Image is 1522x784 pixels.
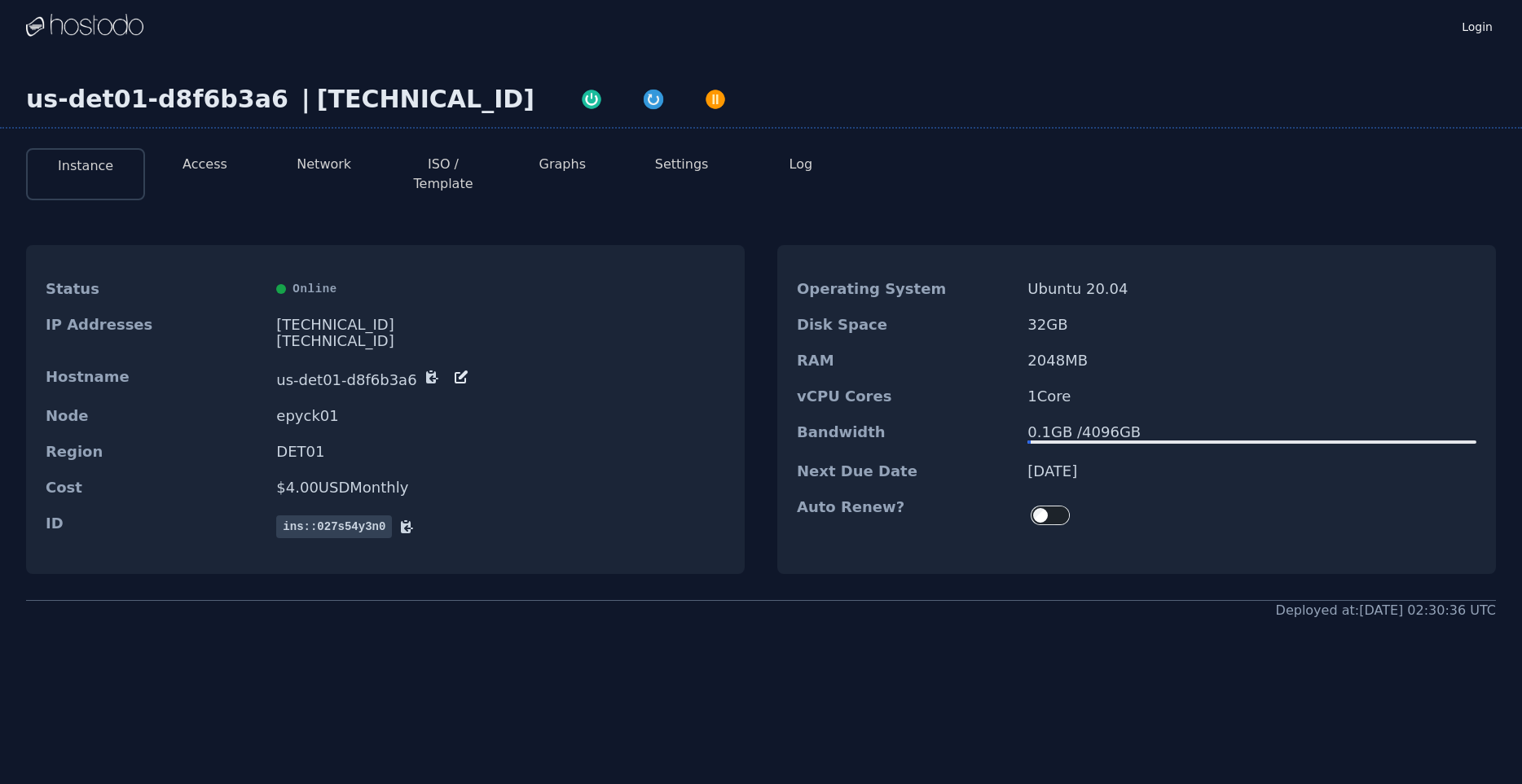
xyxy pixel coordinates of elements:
a: Login [1458,15,1496,35]
div: | [295,85,317,114]
div: 0.1 GB / 4096 GB [1027,424,1476,440]
dd: 32 GB [1027,317,1476,333]
dd: $ 4.00 USD Monthly [276,480,725,496]
button: Restart [622,85,684,111]
dd: 1 Core [1027,388,1476,405]
dt: IP Addresses [46,317,263,349]
dd: 2048 MB [1027,353,1476,369]
button: Log [790,155,813,174]
dt: Status [46,281,263,297]
div: us-det01-d8f6b3a6 [26,85,295,114]
dd: epyck01 [276,408,725,424]
dd: DET01 [276,444,725,460]
dt: Hostname [46,369,263,388]
button: Power Off [684,85,746,111]
img: Power On [580,88,603,111]
div: [TECHNICAL_ID] [276,317,725,333]
dt: vCPU Cores [797,388,1014,405]
img: Restart [642,88,665,111]
dd: [DATE] [1027,463,1476,480]
button: Power On [561,85,622,111]
div: [TECHNICAL_ID] [276,333,725,349]
button: Graphs [539,155,586,174]
dd: us-det01-d8f6b3a6 [276,369,725,388]
dd: Ubuntu 20.04 [1027,281,1476,297]
dt: Operating System [797,281,1014,297]
dt: Bandwidth [797,424,1014,444]
dt: RAM [797,353,1014,369]
button: Network [297,155,351,174]
dt: Disk Space [797,317,1014,333]
dt: ID [46,515,263,538]
span: ins::027s54y3n0 [276,515,392,538]
dt: Auto Renew? [797,499,1014,532]
dt: Node [46,408,263,424]
dt: Region [46,444,263,460]
div: Deployed at: [DATE] 02:30:36 UTC [1276,601,1496,620]
button: Instance [58,156,113,176]
button: Settings [655,155,709,174]
button: Access [183,155,227,174]
dt: Next Due Date [797,463,1014,480]
img: Logo [26,14,143,38]
dt: Cost [46,480,263,496]
img: Power Off [704,88,727,111]
button: ISO / Template [397,155,490,194]
div: Online [276,281,725,297]
div: [TECHNICAL_ID] [317,85,534,114]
